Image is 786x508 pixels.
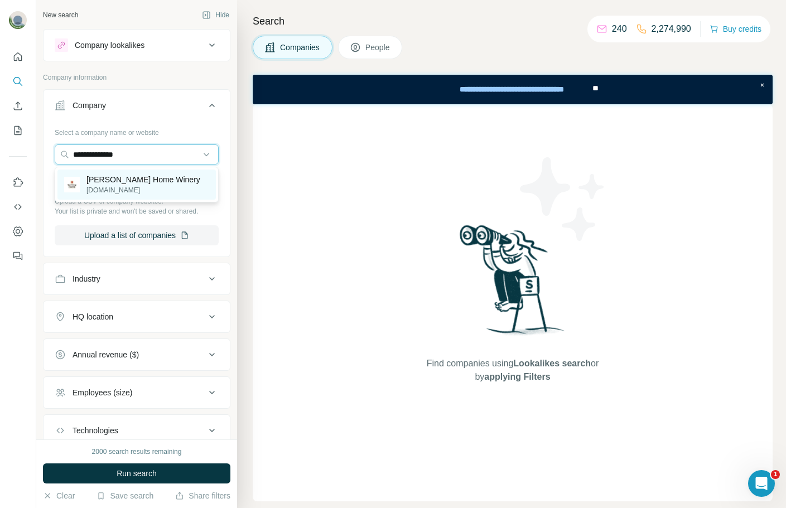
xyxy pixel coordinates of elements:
button: Upload a list of companies [55,225,219,245]
button: Search [9,71,27,91]
button: Company [44,92,230,123]
iframe: Intercom live chat [748,470,775,497]
button: Company lookalikes [44,32,230,59]
button: Use Surfe API [9,197,27,217]
p: [PERSON_NAME] Home Winery [86,174,200,185]
p: [DOMAIN_NAME] [86,185,200,195]
button: Buy credits [710,21,761,37]
span: People [365,42,391,53]
h4: Search [253,13,773,29]
span: Lookalikes search [513,359,591,368]
button: Save search [97,490,153,501]
div: Select a company name or website [55,123,219,138]
button: My lists [9,120,27,141]
span: Companies [280,42,321,53]
div: Technologies [73,425,118,436]
button: Clear [43,490,75,501]
button: HQ location [44,303,230,330]
div: 2000 search results remaining [92,447,182,457]
button: Share filters [175,490,230,501]
button: Employees (size) [44,379,230,406]
button: Feedback [9,246,27,266]
button: Technologies [44,417,230,444]
div: Company lookalikes [75,40,144,51]
div: New search [43,10,78,20]
p: 240 [612,22,627,36]
button: Dashboard [9,221,27,241]
button: Annual revenue ($) [44,341,230,368]
span: Run search [117,468,157,479]
div: HQ location [73,311,113,322]
div: Industry [73,273,100,284]
p: Your list is private and won't be saved or shared. [55,206,219,216]
img: Surfe Illustration - Stars [513,149,613,249]
span: Find companies using or by [423,357,602,384]
img: Avatar [9,11,27,29]
span: applying Filters [484,372,550,381]
div: Company [73,100,106,111]
button: Run search [43,463,230,483]
button: Industry [44,265,230,292]
img: Sutter Home Winery [64,177,80,192]
p: Company information [43,72,230,83]
button: Use Surfe on LinkedIn [9,172,27,192]
img: Surfe Illustration - Woman searching with binoculars [455,222,571,346]
button: Enrich CSV [9,96,27,116]
iframe: Banner [253,75,773,104]
div: Annual revenue ($) [73,349,139,360]
p: 2,274,990 [652,22,691,36]
button: Quick start [9,47,27,67]
span: 1 [771,470,780,479]
button: Hide [194,7,237,23]
div: Employees (size) [73,387,132,398]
